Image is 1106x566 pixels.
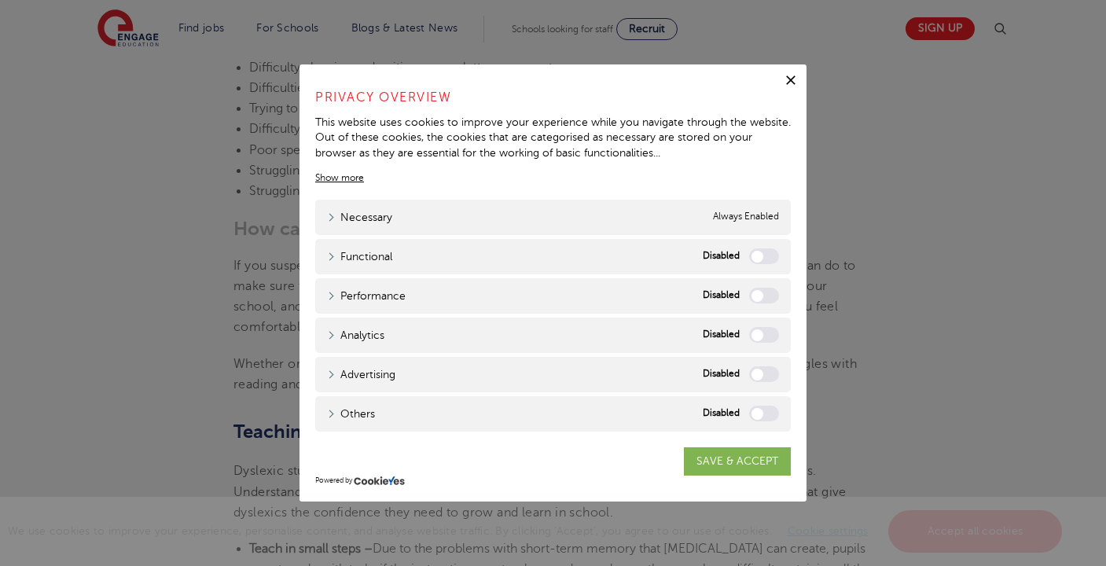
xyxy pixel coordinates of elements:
a: Advertising [327,366,395,383]
a: Analytics [327,327,384,344]
a: Others [327,406,375,422]
a: Necessary [327,209,392,226]
a: Accept all cookies [888,510,1063,553]
a: Cookie settings [788,525,869,537]
span: We use cookies to improve your experience, personalise content, and analyse website traffic. By c... [8,525,1066,537]
div: Powered by [315,476,791,487]
span: Always Enabled [713,209,779,226]
a: Functional [327,248,392,265]
a: SAVE & ACCEPT [684,447,791,476]
div: This website uses cookies to improve your experience while you navigate through the website. Out ... [315,115,791,161]
img: CookieYes Logo [354,476,405,486]
a: Performance [327,288,406,304]
h4: Privacy Overview [315,88,791,107]
a: Show more [315,171,364,185]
